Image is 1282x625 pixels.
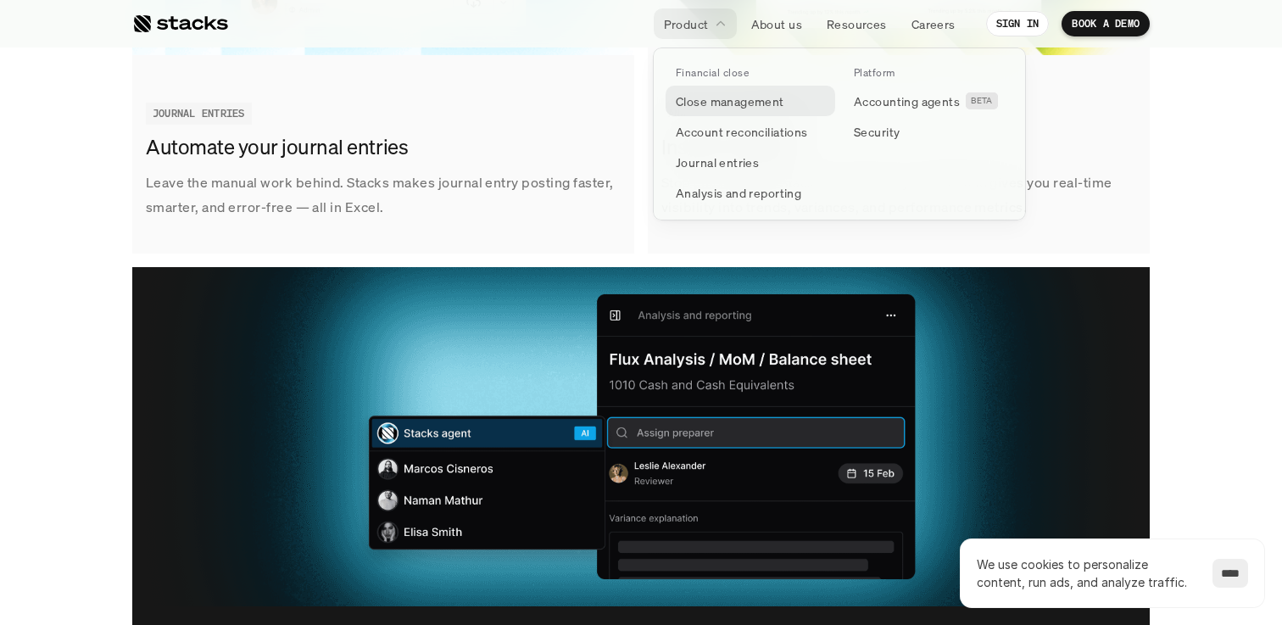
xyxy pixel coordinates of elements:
[676,123,808,141] p: Account reconciliations
[676,153,759,171] p: Journal entries
[666,147,835,177] a: Journal entries
[817,8,897,39] a: Resources
[153,108,245,120] h2: JOURNAL ENTRIES
[854,123,900,141] p: Security
[146,133,612,162] h3: Automate your journal entries
[676,184,801,202] p: Analysis and reporting
[911,15,956,33] p: Careers
[146,170,621,220] p: Leave the manual work behind. Stacks makes journal entry posting faster, smarter, and error-free ...
[676,92,784,110] p: Close management
[200,393,275,405] a: Privacy Policy
[666,177,835,208] a: Analysis and reporting
[977,555,1196,591] p: We use cookies to personalize content, run ads, and analyze traffic.
[844,116,1013,147] a: Security
[664,15,709,33] p: Product
[827,15,887,33] p: Resources
[666,116,835,147] a: Account reconciliations
[986,11,1050,36] a: SIGN IN
[971,96,993,106] h2: BETA
[741,8,812,39] a: About us
[751,15,802,33] p: About us
[1072,18,1140,30] p: BOOK A DEMO
[854,67,895,79] p: Platform
[844,86,1013,116] a: Accounting agentsBETA
[666,86,835,116] a: Close management
[676,67,749,79] p: Financial close
[901,8,966,39] a: Careers
[996,18,1040,30] p: SIGN IN
[1062,11,1150,36] a: BOOK A DEMO
[854,92,960,110] p: Accounting agents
